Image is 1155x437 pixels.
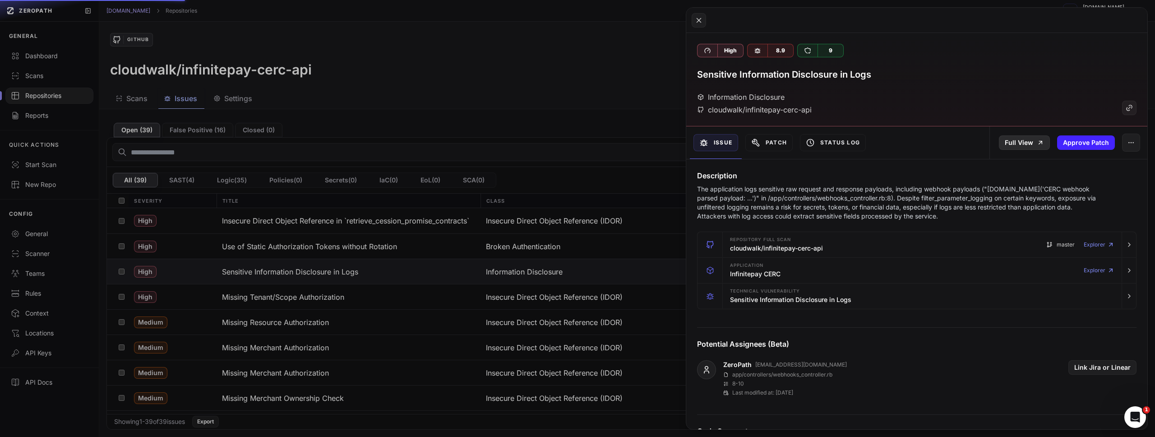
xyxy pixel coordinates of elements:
[697,104,812,115] div: cloudwalk/infinitepay-cerc-api
[732,371,832,378] p: app/controllers/webhooks_controller.rb
[732,389,793,396] p: Last modified at: [DATE]
[730,237,791,242] span: Repository Full scan
[999,135,1050,150] a: Full View
[730,295,851,304] h3: Sensitive Information Disclosure in Logs
[697,426,1137,437] h4: Code Segment
[698,232,1136,257] button: Repository Full scan cloudwalk/infinitepay-cerc-api master Explorer
[1057,135,1115,150] button: Approve Patch
[697,185,1101,221] p: The application logs sensitive raw request and response payloads, including webhook payloads ("[D...
[745,134,793,151] button: Patch
[1068,360,1137,375] button: Link Jira or Linear
[730,244,823,253] h3: cloudwalk/infinitepay-cerc-api
[697,339,1137,349] h4: Potential Assignees (Beta)
[730,270,781,279] h3: Infinitepay CERC
[723,360,752,369] a: ZeroPath
[730,263,763,268] span: Application
[730,289,800,293] span: Technical Vulnerability
[698,284,1136,309] button: Technical Vulnerability Sensitive Information Disclosure in Logs
[1057,241,1075,248] span: master
[800,134,866,151] button: Status Log
[732,380,744,387] p: 8 - 10
[697,170,1137,181] h4: Description
[698,258,1136,283] button: Application Infinitepay CERC Explorer
[693,134,738,151] button: Issue
[1084,236,1114,254] a: Explorer
[1124,406,1146,428] iframe: Intercom live chat
[1143,406,1150,414] span: 1
[755,361,847,368] p: [EMAIL_ADDRESS][DOMAIN_NAME]
[1084,261,1114,279] a: Explorer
